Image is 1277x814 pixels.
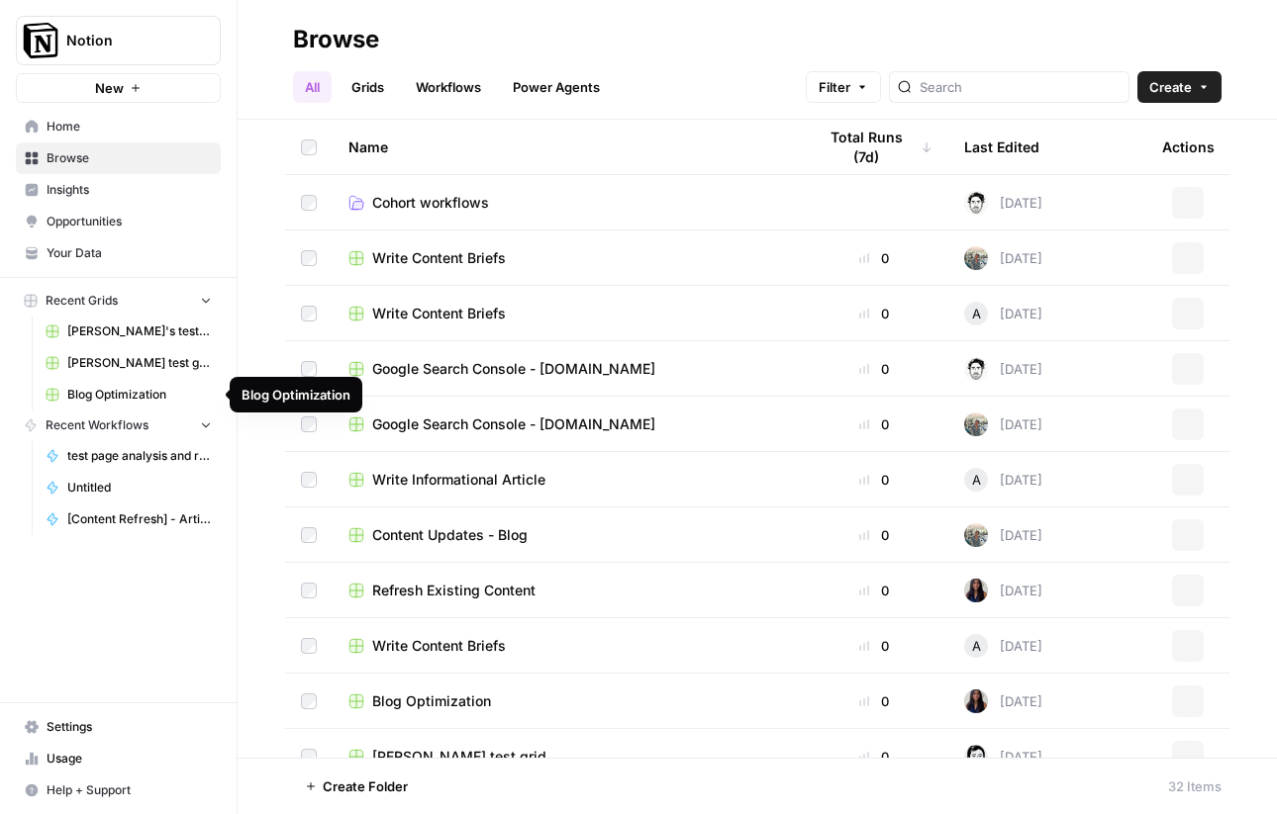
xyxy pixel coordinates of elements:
div: 0 [816,691,933,711]
a: Refresh Existing Content [348,581,784,600]
div: Name [348,120,784,174]
a: Untitled [37,472,221,503]
div: [DATE] [964,191,1042,215]
span: Blog Optimization [67,386,212,404]
img: 75qonnoumdsaaghxm7olv8a2cxbb [964,523,988,547]
a: [PERSON_NAME] test grid [348,747,784,767]
span: [PERSON_NAME] test grid [67,354,212,372]
a: Google Search Console - [DOMAIN_NAME] [348,359,784,379]
div: Blog Optimization [242,385,350,405]
span: [PERSON_NAME]'s test Grid [67,322,212,340]
a: Insights [16,174,221,206]
a: [Content Refresh] - Articles [37,503,221,535]
img: rox323kbkgutb4wcij4krxobkpon [964,579,988,602]
span: A [972,304,981,323]
button: Recent Workflows [16,410,221,440]
span: Home [47,118,212,136]
span: [Content Refresh] - Articles [67,510,212,528]
span: Refresh Existing Content [372,581,536,600]
div: 0 [816,414,933,434]
a: Blog Optimization [348,691,784,711]
a: test page analysis and recommendations [37,440,221,472]
div: [DATE] [964,745,1042,769]
a: Browse [16,142,221,174]
button: Create [1137,71,1222,103]
span: Insights [47,181,212,199]
span: Write Content Briefs [372,304,506,323]
a: Home [16,111,221,142]
a: Settings [16,711,221,743]
div: [DATE] [964,579,1042,602]
div: [DATE] [964,302,1042,325]
span: Notion [66,31,186,50]
div: 0 [816,747,933,767]
button: Filter [806,71,881,103]
span: Blog Optimization [372,691,491,711]
button: New [16,73,221,103]
span: Filter [819,77,850,97]
div: [DATE] [964,246,1042,270]
div: [DATE] [964,357,1042,381]
div: [DATE] [964,689,1042,713]
a: Write Content Briefs [348,248,784,268]
button: Workspace: Notion [16,16,221,65]
div: Actions [1162,120,1215,174]
a: Write Content Briefs [348,636,784,656]
div: 0 [816,636,933,656]
span: Write Informational Article [372,470,545,490]
span: Browse [47,149,212,167]
span: Help + Support [47,781,212,799]
span: Cohort workflows [372,193,489,213]
a: Write Content Briefs [348,304,784,323]
div: [DATE] [964,523,1042,547]
span: Settings [47,718,212,736]
div: 0 [816,359,933,379]
span: New [95,78,124,98]
a: Cohort workflows [348,193,784,213]
span: Recent Workflows [46,416,148,434]
a: Google Search Console - [DOMAIN_NAME] [348,414,784,434]
span: Write Content Briefs [372,636,506,656]
button: Create Folder [293,770,420,802]
a: [PERSON_NAME]'s test Grid [37,316,221,347]
span: Recent Grids [46,292,118,310]
a: All [293,71,332,103]
div: 32 Items [1168,776,1222,796]
img: ygx76vswflo5630il17c0dd006mi [964,745,988,769]
a: Opportunities [16,206,221,237]
a: Usage [16,743,221,774]
span: Opportunities [47,213,212,230]
span: Google Search Console - [DOMAIN_NAME] [372,359,655,379]
a: Power Agents [501,71,612,103]
div: 0 [816,525,933,545]
img: 5lp2bkrprq8dftg9hzi4ynhb01dj [964,191,988,215]
button: Recent Grids [16,286,221,316]
span: A [972,470,981,490]
img: 75qonnoumdsaaghxm7olv8a2cxbb [964,246,988,270]
a: [PERSON_NAME] test grid [37,347,221,379]
span: Create Folder [323,776,408,796]
a: Content Updates - Blog [348,525,784,545]
button: Help + Support [16,774,221,806]
input: Search [920,77,1121,97]
div: 0 [816,304,933,323]
div: [DATE] [964,468,1042,492]
span: Content Updates - Blog [372,525,528,545]
div: [DATE] [964,634,1042,658]
span: Your Data [47,244,212,262]
img: rox323kbkgutb4wcij4krxobkpon [964,689,988,713]
a: Write Informational Article [348,470,784,490]
a: Blog Optimization [37,379,221,410]
span: Create [1149,77,1192,97]
a: Workflows [404,71,493,103]
a: Grids [340,71,396,103]
span: test page analysis and recommendations [67,447,212,465]
div: Total Runs (7d) [816,120,933,174]
img: 75qonnoumdsaaghxm7olv8a2cxbb [964,412,988,436]
img: 5lp2bkrprq8dftg9hzi4ynhb01dj [964,357,988,381]
div: Browse [293,24,379,55]
div: [DATE] [964,412,1042,436]
div: 0 [816,248,933,268]
span: A [972,636,981,656]
span: Untitled [67,479,212,497]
